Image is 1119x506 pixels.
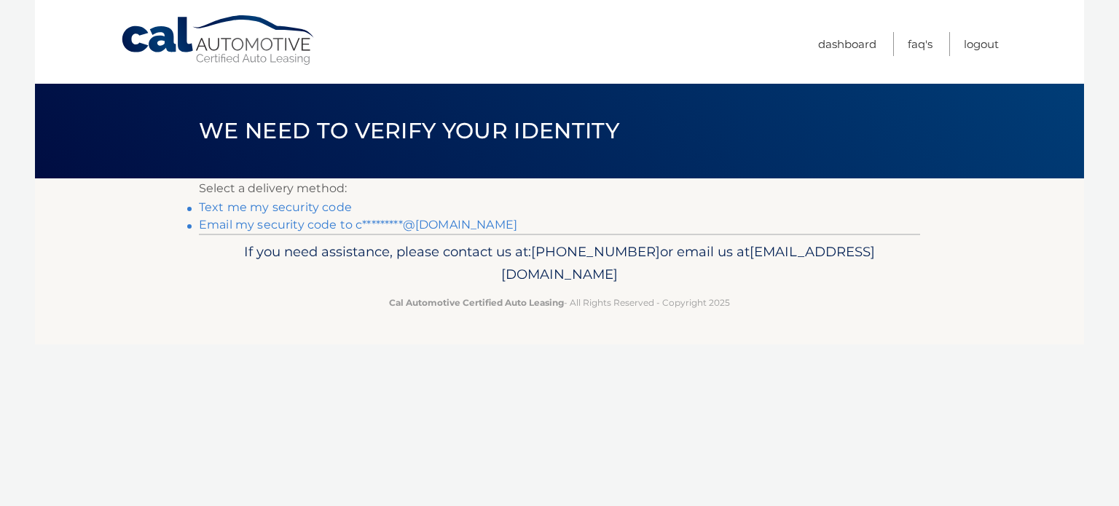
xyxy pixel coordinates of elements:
a: Email my security code to c*********@[DOMAIN_NAME] [199,218,517,232]
a: Cal Automotive [120,15,317,66]
a: FAQ's [908,32,932,56]
p: - All Rights Reserved - Copyright 2025 [208,295,911,310]
strong: Cal Automotive Certified Auto Leasing [389,297,564,308]
a: Text me my security code [199,200,352,214]
p: Select a delivery method: [199,178,920,199]
span: We need to verify your identity [199,117,619,144]
span: [PHONE_NUMBER] [531,243,660,260]
a: Dashboard [818,32,876,56]
p: If you need assistance, please contact us at: or email us at [208,240,911,287]
a: Logout [964,32,999,56]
